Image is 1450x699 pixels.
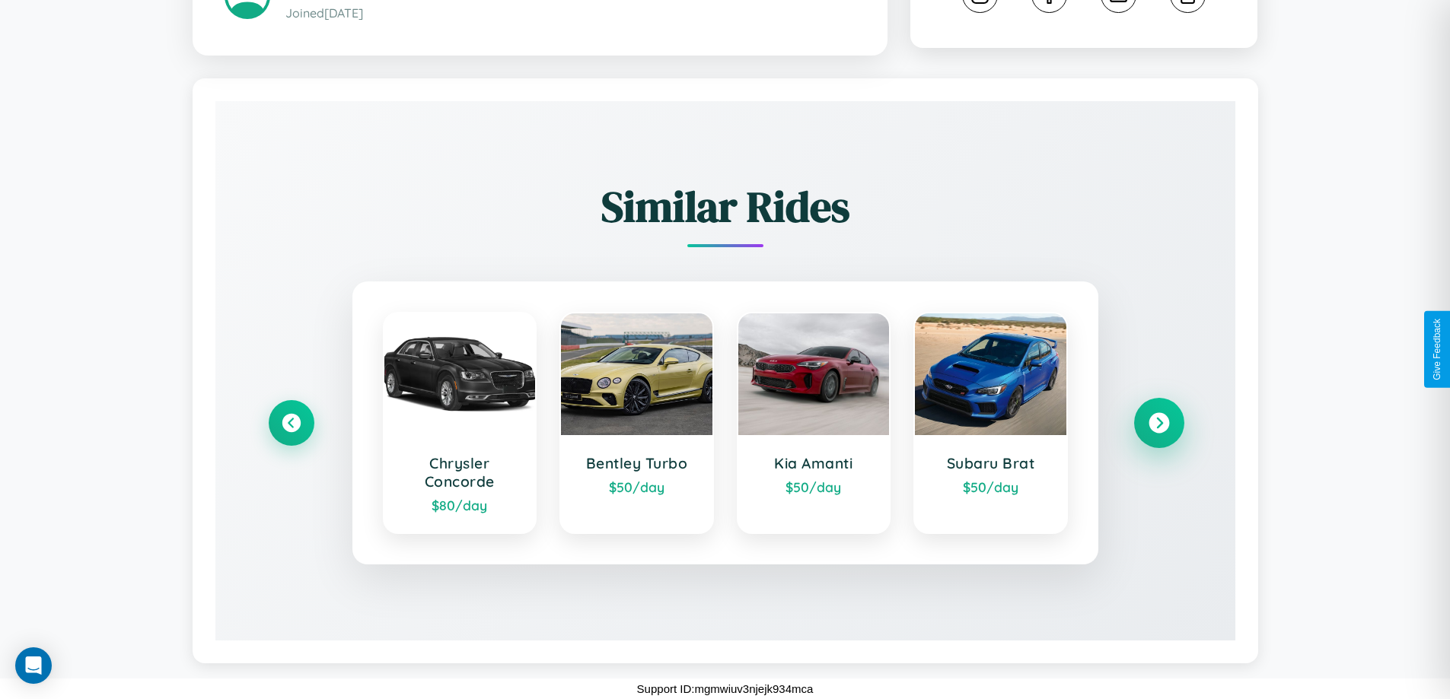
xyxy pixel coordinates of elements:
[400,454,521,491] h3: Chrysler Concorde
[637,678,814,699] p: Support ID: mgmwiuv3njejk934mca
[754,478,875,495] div: $ 50 /day
[400,497,521,513] div: $ 80 /day
[576,478,697,495] div: $ 50 /day
[285,2,856,24] p: Joined [DATE]
[737,312,891,534] a: Kia Amanti$50/day
[383,312,537,534] a: Chrysler Concorde$80/day
[930,454,1051,472] h3: Subaru Brat
[269,177,1182,236] h2: Similar Rides
[930,478,1051,495] div: $ 50 /day
[15,647,52,684] div: Open Intercom Messenger
[559,312,714,534] a: Bentley Turbo$50/day
[576,454,697,472] h3: Bentley Turbo
[913,312,1068,534] a: Subaru Brat$50/day
[1432,319,1442,380] div: Give Feedback
[754,454,875,472] h3: Kia Amanti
